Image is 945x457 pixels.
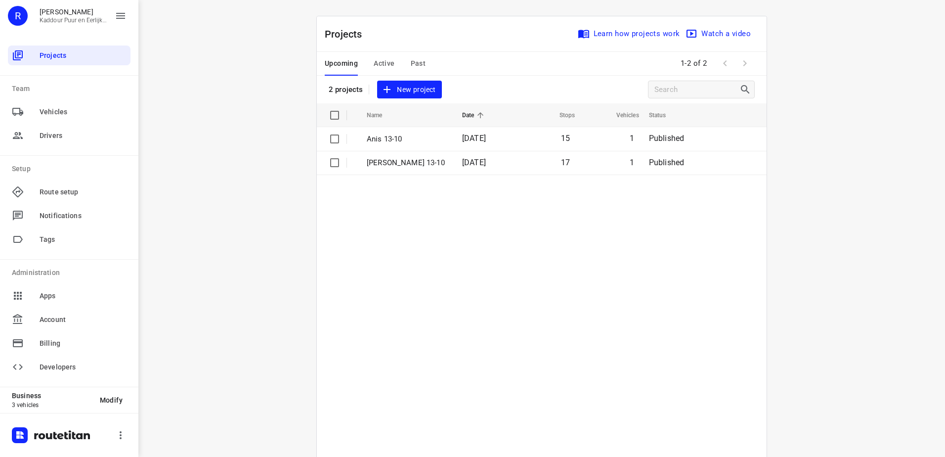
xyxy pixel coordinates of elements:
div: Tags [8,229,130,249]
div: Account [8,310,130,329]
span: 15 [561,134,570,143]
span: Active [374,57,394,70]
p: 2 projects [329,85,363,94]
span: Route setup [40,187,127,197]
span: Next Page [735,53,755,73]
span: 1 [630,134,634,143]
input: Search projects [654,82,739,97]
span: Projects [40,50,127,61]
p: Setup [12,164,130,174]
p: Kaddour Puur en Eerlijk Vlees B.V. [40,17,107,24]
span: Vehicles [40,107,127,117]
button: New project [377,81,441,99]
div: Developers [8,357,130,377]
span: Developers [40,362,127,372]
p: Team [12,84,130,94]
span: 1-2 of 2 [677,53,711,74]
div: Notifications [8,206,130,226]
div: Search [739,84,754,95]
p: Projects [325,27,370,42]
span: Name [367,109,395,121]
span: Notifications [40,211,127,221]
div: Billing [8,333,130,353]
span: Date [462,109,487,121]
div: Drivers [8,126,130,145]
div: Apps [8,286,130,306]
span: Vehicles [603,109,639,121]
span: Previous Page [715,53,735,73]
span: 1 [630,158,634,167]
span: Apps [40,291,127,301]
span: Past [411,57,426,70]
p: Anis 13-10 [367,134,447,145]
p: Rachid Kaddour [40,8,107,16]
p: Administration [12,268,130,278]
span: Stops [547,109,575,121]
p: Jeffrey 13-10 [367,157,447,169]
span: [DATE] [462,134,486,143]
button: Modify [92,391,130,409]
span: Drivers [40,131,127,141]
p: Business [12,392,92,400]
span: Published [649,134,685,143]
span: Upcoming [325,57,358,70]
span: Tags [40,234,127,245]
span: Billing [40,338,127,349]
span: Modify [100,396,123,404]
span: Status [649,109,679,121]
div: Vehicles [8,102,130,122]
div: R [8,6,28,26]
div: Route setup [8,182,130,202]
span: [DATE] [462,158,486,167]
span: New project [383,84,435,96]
div: Projects [8,46,130,65]
span: 17 [561,158,570,167]
p: 3 vehicles [12,402,92,409]
span: Account [40,315,127,325]
span: Published [649,158,685,167]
